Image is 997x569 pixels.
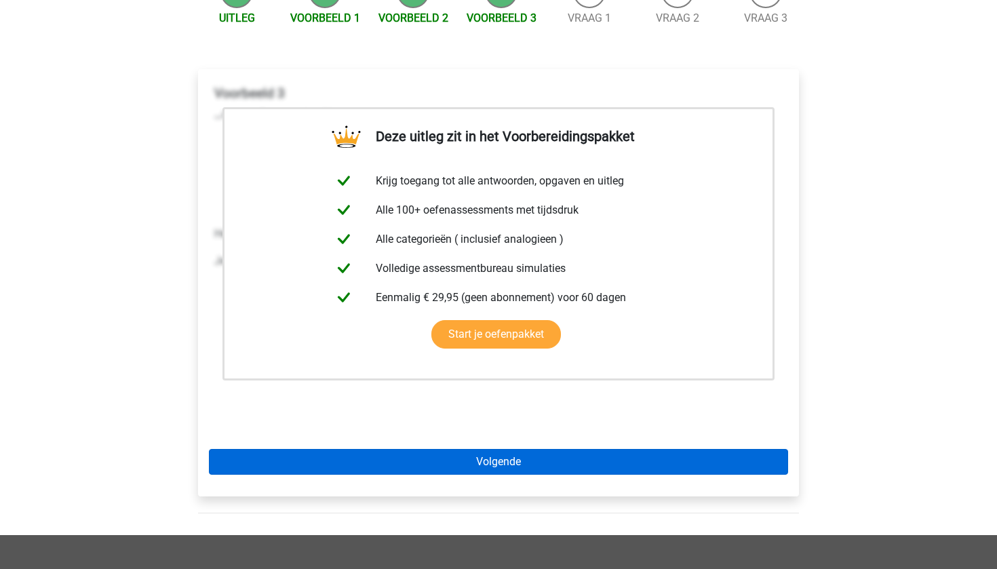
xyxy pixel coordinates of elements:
p: staat tot als staat tot … [214,106,783,123]
a: Volgende [209,449,788,475]
b: Voorbeeld 3 [214,85,285,101]
a: Voorbeeld 3 [467,12,536,24]
p: Het antwoord is in dit geval 2. “humeur is een ander woord voor stemming, echter is een ander woo... [214,226,783,242]
a: Start je oefenpakket [431,320,561,349]
a: Uitleg [219,12,255,24]
a: Voorbeeld 1 [290,12,360,24]
p: Je kunt nu zelf 3 opgaven doen, om te oefenen met [PERSON_NAME] en synoniemen. [214,253,783,269]
a: Vraag 3 [744,12,787,24]
b: … [214,108,222,121]
a: Vraag 2 [656,12,699,24]
a: Voorbeeld 2 [378,12,448,24]
a: Vraag 1 [568,12,611,24]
